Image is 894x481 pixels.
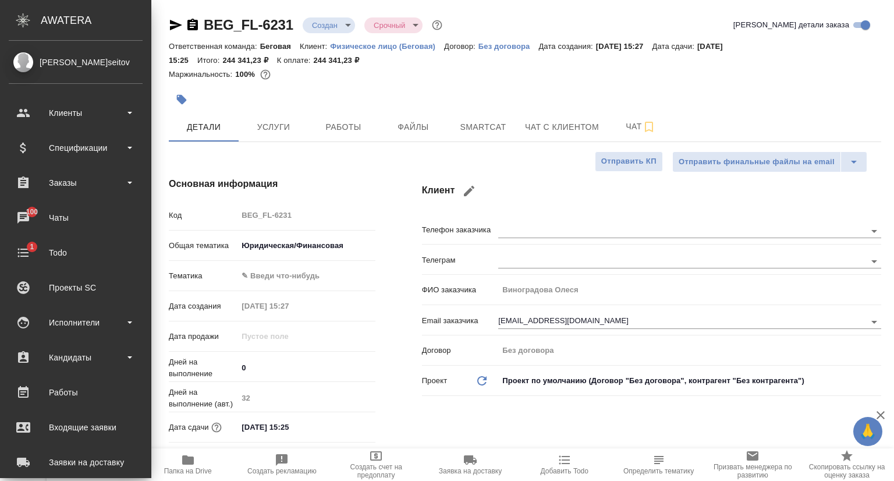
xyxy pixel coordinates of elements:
a: BEG_FL-6231 [204,17,293,33]
div: Todo [9,244,143,261]
button: Open [866,314,882,330]
span: Создать рекламацию [247,467,317,475]
div: Кандидаты [9,349,143,366]
svg: Подписаться [642,120,656,134]
a: Без договора [478,41,539,51]
span: Добавить Todo [541,467,588,475]
p: Дата продажи [169,331,237,342]
p: Код [169,210,237,221]
p: Итого: [197,56,222,65]
div: Чаты [9,209,143,227]
span: Заявка на доставку [439,467,502,475]
button: Заявка на доставку [423,448,517,481]
p: Телефон заказчика [422,224,499,236]
a: 1Todo [3,238,148,267]
span: Чат [613,119,669,134]
p: 244 341,23 ₽ [222,56,276,65]
input: Пустое поле [237,207,375,224]
input: Пустое поле [237,328,339,345]
button: Отправить КП [595,151,663,172]
div: Создан [303,17,355,33]
span: Папка на Drive [164,467,212,475]
button: Если добавить услуги и заполнить их объемом, то дата рассчитается автоматически [209,420,224,435]
div: Проекты SC [9,279,143,296]
p: Беговая [260,42,300,51]
div: Входящие заявки [9,419,143,436]
button: Скопировать ссылку [186,18,200,32]
a: Проекты SC [3,273,148,302]
button: Open [866,223,882,239]
span: Smartcat [455,120,511,135]
button: Определить тематику [612,448,706,481]
p: Маржинальность: [169,70,235,79]
span: 1 [23,241,41,253]
p: Договор: [444,42,478,51]
a: Работы [3,378,148,407]
a: Входящие заявки [3,413,148,442]
button: Отправить финальные файлы на email [672,151,841,172]
p: Физическое лицо (Беговая) [330,42,444,51]
input: ✎ Введи что-нибудь [237,419,339,436]
p: Дней на выполнение (авт.) [169,387,237,410]
div: [PERSON_NAME]seitov [9,56,143,69]
h4: Основная информация [169,177,375,191]
p: 244 341,23 ₽ [313,56,367,65]
button: Добавить тэг [169,87,194,112]
button: Создать рекламацию [235,448,329,481]
button: Доп статусы указывают на важность/срочность заказа [430,17,445,33]
div: Юридическая/Финансовая [237,236,375,256]
p: Телеграм [422,254,499,266]
input: Пустое поле [237,298,339,314]
input: Пустое поле [498,281,881,298]
div: Спецификации [9,139,143,157]
div: Заявки на доставку [9,454,143,471]
p: Ответственная команда: [169,42,260,51]
p: Общая тематика [169,240,237,252]
p: Тематика [169,270,237,282]
div: Исполнители [9,314,143,331]
span: Детали [176,120,232,135]
button: Призвать менеджера по развитию [705,448,800,481]
span: Создать счет на предоплату [336,463,416,479]
span: Работы [315,120,371,135]
span: Скопировать ссылку на оценку заказа [807,463,887,479]
a: 100Чаты [3,203,148,232]
button: 0.00 RUB; [258,67,273,82]
p: ФИО заказчика [422,284,499,296]
p: Клиент: [300,42,330,51]
h4: Клиент [422,177,881,205]
div: Заказы [9,174,143,192]
input: ✎ Введи что-нибудь [237,359,375,376]
p: К оплате: [277,56,314,65]
span: Призвать менеджера по развитию [712,463,793,479]
p: Дата сдачи: [652,42,697,51]
span: 🙏 [858,419,878,444]
button: Создать счет на предоплату [329,448,423,481]
button: 🙏 [853,417,882,446]
div: ✎ Введи что-нибудь [237,266,375,286]
p: 100% [235,70,258,79]
span: Чат с клиентом [525,120,599,135]
p: Проект [422,375,448,387]
button: Скопировать ссылку на оценку заказа [800,448,894,481]
p: Договор [422,345,499,356]
input: Пустое поле [498,342,881,359]
div: AWATERA [41,9,151,32]
button: Срочный [370,20,409,30]
div: split button [672,151,867,172]
div: ✎ Введи что-нибудь [242,270,361,282]
input: Пустое поле [237,390,375,406]
div: Работы [9,384,143,401]
button: Добавить Todo [517,448,612,481]
span: Файлы [385,120,441,135]
div: Создан [364,17,423,33]
span: 100 [19,206,45,218]
button: Скопировать ссылку для ЯМессенджера [169,18,183,32]
span: Определить тематику [623,467,694,475]
p: Дней на выполнение [169,356,237,380]
button: Папка на Drive [141,448,235,481]
p: Без договора [478,42,539,51]
div: Клиенты [9,104,143,122]
span: Услуги [246,120,301,135]
p: Дата сдачи [169,422,209,433]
